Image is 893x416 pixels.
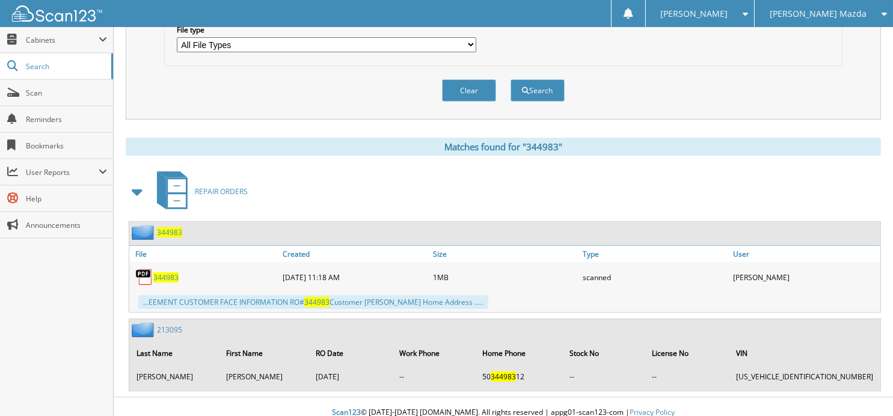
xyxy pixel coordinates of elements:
td: [PERSON_NAME] [220,367,308,387]
div: [PERSON_NAME] [730,265,880,289]
span: 344983 [304,297,330,307]
a: Size [430,246,580,262]
span: [PERSON_NAME] Mazda [770,10,867,17]
th: Home Phone [476,341,562,366]
div: ...EEMENT CUSTOMER FACE INFORMATION RO# Customer [PERSON_NAME] Home Address ..... [138,295,488,309]
span: REPAIR ORDERS [195,186,248,197]
span: Bookmarks [26,141,107,151]
th: Last Name [130,341,219,366]
span: Search [26,61,105,72]
a: File [129,246,280,262]
th: Work Phone [393,341,475,366]
span: 344983 [491,372,516,382]
a: User [730,246,880,262]
a: 213095 [157,325,182,335]
a: REPAIR ORDERS [150,168,248,215]
div: 1MB [430,265,580,289]
td: 50 12 [476,367,562,387]
th: Stock No [563,341,645,366]
th: VIN [730,341,879,366]
td: -- [393,367,475,387]
td: [PERSON_NAME] [130,367,219,387]
a: Type [580,246,730,262]
span: Help [26,194,107,204]
span: [PERSON_NAME] [660,10,728,17]
img: folder2.png [132,322,157,337]
span: Scan [26,88,107,98]
div: scanned [580,265,730,289]
img: PDF.png [135,268,153,286]
button: Search [511,79,565,102]
th: First Name [220,341,308,366]
td: [US_VEHICLE_IDENTIFICATION_NUMBER] [730,367,879,387]
span: Announcements [26,220,107,230]
div: Matches found for "344983" [126,138,881,156]
a: 344983 [157,227,182,237]
label: File type [177,25,476,35]
a: 344983 [153,272,179,283]
span: Cabinets [26,35,99,45]
span: Reminders [26,114,107,124]
iframe: Chat Widget [833,358,893,416]
img: folder2.png [132,225,157,240]
td: -- [646,367,729,387]
td: [DATE] [310,367,392,387]
td: -- [563,367,645,387]
img: scan123-logo-white.svg [12,5,102,22]
th: License No [646,341,729,366]
div: [DATE] 11:18 AM [280,265,430,289]
th: RO Date [310,341,392,366]
a: Created [280,246,430,262]
button: Clear [442,79,496,102]
span: User Reports [26,167,99,177]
